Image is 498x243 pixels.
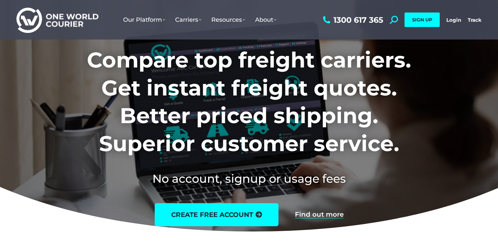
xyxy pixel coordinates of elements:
[295,211,344,218] a: Find out more
[118,10,170,30] a: Our Platform
[175,16,201,23] span: Carriers
[468,17,482,23] a: Track
[211,16,245,23] span: Resources
[123,16,165,23] span: Our Platform
[206,10,250,30] a: Resources
[43,46,455,157] h1: Compare top freight carriers. Get instant freight quotes. Better priced shipping. Superior custom...
[446,17,461,23] a: Login
[321,16,383,24] a: 1300 617 365
[250,10,281,30] a: About
[16,7,98,33] img: One World Courier
[155,203,278,226] a: create free account
[412,17,432,23] span: SIGN UP
[255,16,276,23] span: About
[405,13,440,27] a: SIGN UP
[43,171,455,187] h2: No account, signup or usage fees
[170,10,206,30] a: Carriers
